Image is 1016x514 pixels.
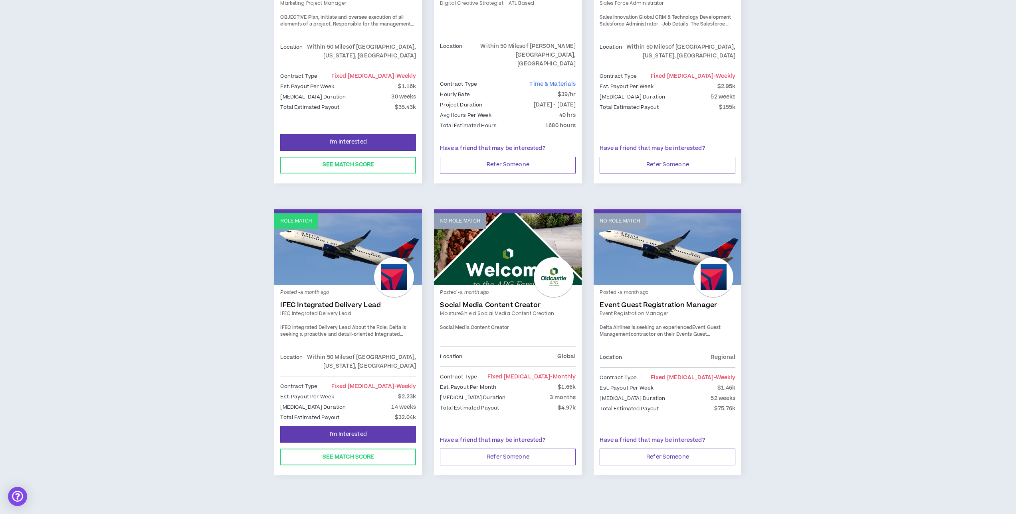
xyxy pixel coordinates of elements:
[714,72,736,80] span: - weekly
[662,21,688,28] strong: Job Details
[558,383,576,392] p: $1.66k
[440,301,576,309] a: Social Media Content Creator
[440,310,576,317] a: MoistureShield Social Media Content Creation
[600,144,735,153] p: Have a friend that may be interested?
[711,353,735,362] p: Regional
[600,43,622,60] p: Location
[600,82,653,91] p: Est. Payout Per Week
[534,100,576,109] p: [DATE] - [DATE]
[331,382,416,390] span: Fixed [MEDICAL_DATA]
[717,384,736,392] p: $1.46k
[600,157,735,173] button: Refer Someone
[280,72,317,81] p: Contract Type
[557,352,576,361] p: Global
[600,384,653,392] p: Est. Payout Per Week
[280,449,416,465] button: See Match Score
[440,144,576,153] p: Have a friend that may be interested?
[280,324,351,331] strong: IFEC Integrated Delivery Lead
[440,449,576,465] button: Refer Someone
[280,413,339,422] p: Total Estimated Payout
[280,82,334,91] p: Est. Payout Per Week
[440,352,462,361] p: Location
[440,90,469,99] p: Hourly Rate
[394,72,416,80] span: - weekly
[280,403,346,412] p: [MEDICAL_DATA] Duration
[398,82,416,91] p: $1.16k
[600,436,735,445] p: Have a friend that may be interested?
[550,373,576,381] span: - monthly
[545,121,576,130] p: 1680 hours
[391,403,416,412] p: 14 weeks
[622,43,735,60] p: Within 50 Miles of [GEOGRAPHIC_DATA], [US_STATE], [GEOGRAPHIC_DATA]
[280,382,317,391] p: Contract Type
[331,72,416,80] span: Fixed [MEDICAL_DATA]
[717,82,736,91] p: $2.95k
[303,43,416,60] p: Within 50 Miles of [GEOGRAPHIC_DATA], [US_STATE], [GEOGRAPHIC_DATA]
[280,353,303,370] p: Location
[600,217,640,225] p: No Role Match
[600,310,735,317] a: Event Registration Manager
[600,14,638,21] strong: Sales Innovation
[391,93,416,101] p: 30 weeks
[280,217,312,225] p: Role Match
[600,449,735,465] button: Refer Someone
[600,72,637,81] p: Contract Type
[440,157,576,173] button: Refer Someone
[280,289,416,296] p: Posted - a month ago
[651,72,736,80] span: Fixed [MEDICAL_DATA]
[280,93,346,101] p: [MEDICAL_DATA] Duration
[711,394,735,403] p: 52 weeks
[440,393,505,402] p: [MEDICAL_DATA] Duration
[600,373,637,382] p: Contract Type
[280,43,303,60] p: Location
[280,301,416,309] a: IFEC Integrated Delivery Lead
[274,213,422,285] a: Role Match
[719,103,736,112] p: $155k
[600,93,665,101] p: [MEDICAL_DATA] Duration
[600,331,729,366] span: contractor on their Events Guest Management team. This a 40hrs/week position with 2-3 days in the...
[395,413,416,422] p: $32.04k
[600,394,665,403] p: [MEDICAL_DATA] Duration
[600,301,735,309] a: Event Guest Registration Manager
[600,21,658,28] strong: Salesforce Administrator
[280,134,416,151] button: I'm Interested
[280,14,415,56] span: Plan, initiate and oversee execution of all elements of a project. Responsible for the management...
[714,404,736,413] p: $75.76k
[529,80,576,88] span: Time & Materials
[600,353,622,362] p: Location
[600,324,692,331] span: Delta Airlines is seeking an experienced
[440,383,496,392] p: Est. Payout Per Month
[487,373,576,381] span: Fixed [MEDICAL_DATA]
[600,289,735,296] p: Posted - a month ago
[303,353,416,370] p: Within 50 Miles of [GEOGRAPHIC_DATA], [US_STATE], [GEOGRAPHIC_DATA]
[440,100,482,109] p: Project Duration
[352,324,388,331] strong: About the Role:
[440,404,499,412] p: Total Estimated Payout
[440,121,497,130] p: Total Estimated Hours
[440,289,576,296] p: Posted - a month ago
[550,393,576,402] p: 3 months
[600,103,659,112] p: Total Estimated Payout
[594,213,741,285] a: No Role Match
[558,404,576,412] p: $4.97k
[440,372,477,381] p: Contract Type
[440,324,509,331] span: Social Media Content Creator
[711,93,735,101] p: 52 weeks
[440,42,462,68] p: Location
[440,111,491,120] p: Avg Hours Per Week
[600,404,659,413] p: Total Estimated Payout
[434,213,582,285] a: No Role Match
[558,90,576,99] p: $39/hr
[639,14,731,21] strong: Global CRM & Technology Development
[398,392,416,401] p: $2.23k
[600,324,721,338] strong: Event Guest Management
[440,436,576,445] p: Have a friend that may be interested?
[330,431,367,438] span: I'm Interested
[280,157,416,173] button: See Match Score
[394,382,416,390] span: - weekly
[651,374,736,382] span: Fixed [MEDICAL_DATA]
[559,111,576,120] p: 40 hrs
[280,103,339,112] p: Total Estimated Payout
[440,80,477,89] p: Contract Type
[8,487,27,506] div: Open Intercom Messenger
